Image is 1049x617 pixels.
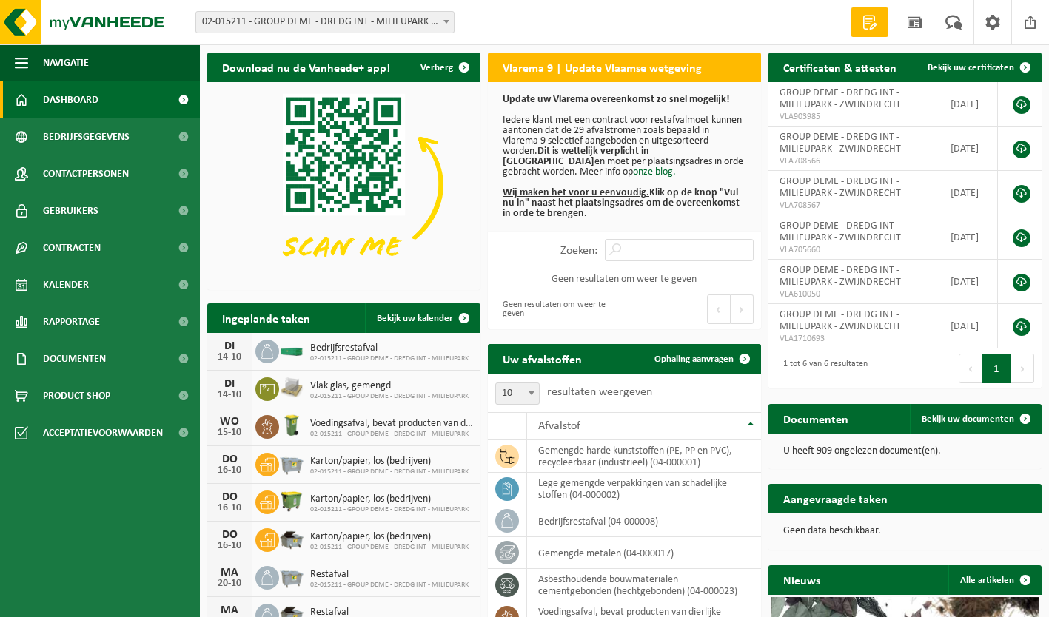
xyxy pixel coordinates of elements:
[939,215,998,260] td: [DATE]
[959,354,982,383] button: Previous
[654,354,734,364] span: Ophaling aanvragen
[43,340,106,377] span: Documenten
[310,430,473,439] span: 02-015211 - GROUP DEME - DREDG INT - MILIEUPARK
[215,352,244,363] div: 14-10
[768,404,863,433] h2: Documenten
[279,526,304,551] img: WB-5000-GAL-GY-01
[195,11,455,33] span: 02-015211 - GROUP DEME - DREDG INT - MILIEUPARK - ZWIJNDRECHT
[310,505,469,514] span: 02-015211 - GROUP DEME - DREDG INT - MILIEUPARK
[43,414,163,451] span: Acceptatievoorwaarden
[928,63,1014,73] span: Bekijk uw certificaten
[780,200,928,212] span: VLA708567
[939,171,998,215] td: [DATE]
[310,392,469,401] span: 02-015211 - GROUP DEME - DREDG INT - MILIEUPARK
[503,187,740,219] b: Klik op de knop "Vul nu in" naast het plaatsingsadres om de overeenkomst in orde te brengen.
[43,155,129,192] span: Contactpersonen
[982,354,1011,383] button: 1
[43,118,130,155] span: Bedrijfsgegevens
[780,309,901,332] span: GROUP DEME - DREDG INT - MILIEUPARK - ZWIJNDRECHT
[215,604,244,616] div: MA
[527,473,761,505] td: lege gemengde verpakkingen van schadelijke stoffen (04-000002)
[279,488,304,513] img: WB-1100-HPE-GN-50
[420,63,453,73] span: Verberg
[768,53,911,81] h2: Certificaten & attesten
[215,567,244,579] div: MA
[503,187,649,198] u: Wij maken het voor u eenvoudig.
[207,82,480,287] img: Download de VHEPlus App
[780,333,928,345] span: VLA1710693
[939,82,998,127] td: [DATE]
[527,537,761,569] td: gemengde metalen (04-000017)
[776,352,868,385] div: 1 tot 6 van 6 resultaten
[409,53,479,82] button: Verberg
[43,377,110,414] span: Product Shop
[43,81,98,118] span: Dashboard
[503,95,746,219] p: moet kunnen aantonen dat de 29 afvalstromen zoals bepaald in Vlarema 9 selectief aangeboden en ui...
[731,294,754,324] button: Next
[377,314,453,323] span: Bekijk uw kalender
[215,491,244,503] div: DO
[279,375,304,400] img: LP-PA-00000-WDN-11
[279,413,304,438] img: WB-0140-HPE-GN-50
[310,354,469,363] span: 02-015211 - GROUP DEME - DREDG INT - MILIEUPARK
[207,53,405,81] h2: Download nu de Vanheede+ app!
[560,245,597,257] label: Zoeken:
[310,343,469,354] span: Bedrijfsrestafval
[780,244,928,256] span: VLA705660
[780,176,901,199] span: GROUP DEME - DREDG INT - MILIEUPARK - ZWIJNDRECHT
[707,294,731,324] button: Previous
[1011,354,1034,383] button: Next
[780,220,901,243] span: GROUP DEME - DREDG INT - MILIEUPARK - ZWIJNDRECHT
[215,378,244,390] div: DI
[215,340,244,352] div: DI
[365,303,479,333] a: Bekijk uw kalender
[215,465,244,476] div: 16-10
[496,383,539,404] span: 10
[643,344,760,374] a: Ophaling aanvragen
[768,484,902,513] h2: Aangevraagde taken
[215,390,244,400] div: 14-10
[495,293,617,326] div: Geen resultaten om weer te geven
[503,115,687,126] u: Iedere klant met een contract voor restafval
[43,44,89,81] span: Navigatie
[310,543,469,552] span: 02-015211 - GROUP DEME - DREDG INT - MILIEUPARK
[538,420,580,432] span: Afvalstof
[780,155,928,167] span: VLA708566
[310,493,469,505] span: Karton/papier, los (bedrijven)
[780,289,928,300] span: VLA610050
[215,503,244,513] div: 16-10
[310,380,469,392] span: Vlak glas, gemengd
[43,303,100,340] span: Rapportage
[310,456,469,468] span: Karton/papier, los (bedrijven)
[768,565,835,594] h2: Nieuws
[310,581,469,590] span: 02-015211 - GROUP DEME - DREDG INT - MILIEUPARK
[215,454,244,465] div: DO
[196,12,454,33] span: 02-015211 - GROUP DEME - DREDG INT - MILIEUPARK - ZWIJNDRECHT
[488,344,597,373] h2: Uw afvalstoffen
[215,541,244,551] div: 16-10
[780,87,901,110] span: GROUP DEME - DREDG INT - MILIEUPARK - ZWIJNDRECHT
[922,414,1014,424] span: Bekijk uw documenten
[780,111,928,123] span: VLA903985
[279,564,304,589] img: WB-2500-GAL-GY-01
[527,440,761,473] td: gemengde harde kunststoffen (PE, PP en PVC), recycleerbaar (industrieel) (04-000001)
[547,386,652,398] label: resultaten weergeven
[488,269,761,289] td: Geen resultaten om weer te geven
[783,526,1027,536] p: Geen data beschikbaar.
[939,304,998,348] td: [DATE]
[310,418,473,430] span: Voedingsafval, bevat producten van dierlijke oorsprong, onverpakt, categorie 3
[527,569,761,601] td: asbesthoudende bouwmaterialen cementgebonden (hechtgebonden) (04-000023)
[780,265,901,288] span: GROUP DEME - DREDG INT - MILIEUPARK - ZWIJNDRECHT
[310,531,469,543] span: Karton/papier, los (bedrijven)
[279,451,304,476] img: WB-2500-GAL-GY-01
[43,192,98,229] span: Gebruikers
[215,428,244,438] div: 15-10
[207,303,325,332] h2: Ingeplande taken
[527,505,761,537] td: bedrijfsrestafval (04-000008)
[279,343,304,357] img: HK-XC-20-GN-00
[910,404,1040,434] a: Bekijk uw documenten
[310,569,469,581] span: Restafval
[215,416,244,428] div: WO
[780,132,901,155] span: GROUP DEME - DREDG INT - MILIEUPARK - ZWIJNDRECHT
[43,229,101,266] span: Contracten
